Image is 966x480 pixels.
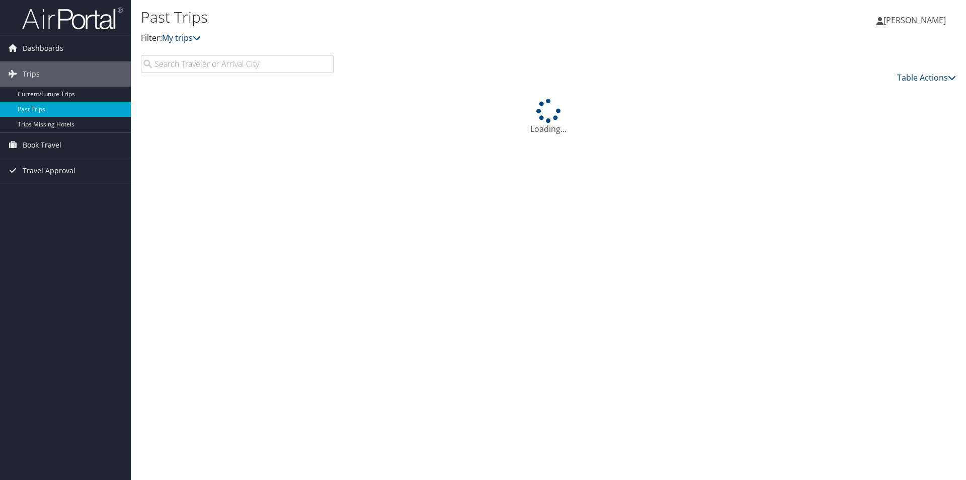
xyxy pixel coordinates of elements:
span: Travel Approval [23,158,75,183]
span: Trips [23,61,40,87]
img: airportal-logo.png [22,7,123,30]
span: [PERSON_NAME] [883,15,946,26]
a: Table Actions [897,72,956,83]
p: Filter: [141,32,684,45]
a: [PERSON_NAME] [876,5,956,35]
div: Loading... [141,99,956,135]
input: Search Traveler or Arrival City [141,55,334,73]
a: My trips [162,32,201,43]
span: Book Travel [23,132,61,158]
h1: Past Trips [141,7,684,28]
span: Dashboards [23,36,63,61]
